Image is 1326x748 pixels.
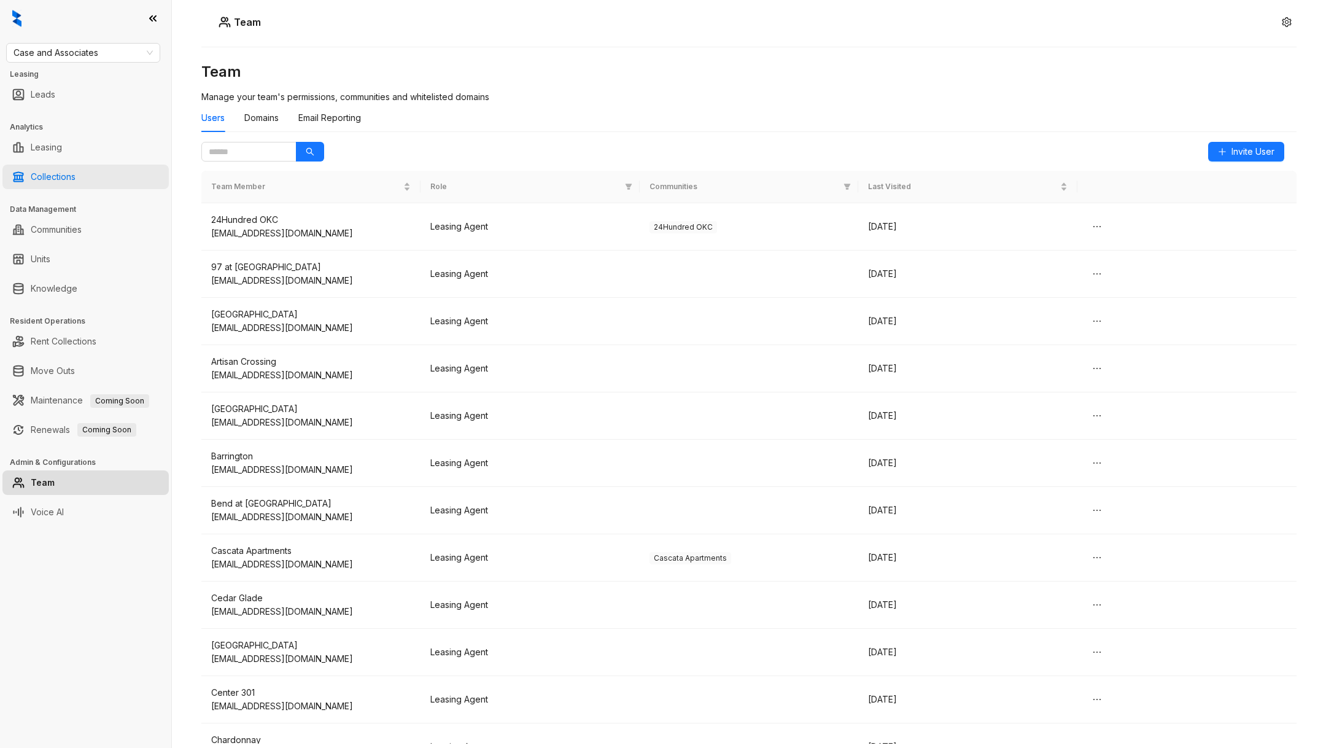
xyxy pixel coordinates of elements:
div: [DATE] [868,504,1068,517]
td: Leasing Agent [421,629,640,676]
div: [EMAIL_ADDRESS][DOMAIN_NAME] [211,605,411,618]
li: Renewals [2,418,169,442]
div: [EMAIL_ADDRESS][DOMAIN_NAME] [211,510,411,524]
div: Domains [244,111,279,125]
li: Maintenance [2,388,169,413]
li: Communities [2,217,169,242]
li: Collections [2,165,169,189]
li: Voice AI [2,500,169,524]
span: search [306,147,314,156]
div: [DATE] [868,409,1068,423]
a: Rent Collections [31,329,96,354]
div: Users [201,111,225,125]
span: setting [1282,17,1292,27]
div: Email Reporting [298,111,361,125]
div: [EMAIL_ADDRESS][DOMAIN_NAME] [211,463,411,477]
th: Team Member [201,171,421,203]
li: Leasing [2,135,169,160]
li: Knowledge [2,276,169,301]
div: [GEOGRAPHIC_DATA] [211,639,411,652]
div: [EMAIL_ADDRESS][DOMAIN_NAME] [211,321,411,335]
a: Leasing [31,135,62,160]
a: Units [31,247,50,271]
span: Coming Soon [77,423,136,437]
th: Last Visited [858,171,1077,203]
div: Bend at [GEOGRAPHIC_DATA] [211,497,411,510]
td: Leasing Agent [421,440,640,487]
span: Role [430,181,620,193]
div: [EMAIL_ADDRESS][DOMAIN_NAME] [211,416,411,429]
span: ellipsis [1092,316,1102,326]
a: Voice AI [31,500,64,524]
span: ellipsis [1092,647,1102,657]
span: Team Member [211,181,401,193]
td: Leasing Agent [421,203,640,251]
div: [GEOGRAPHIC_DATA] [211,402,411,416]
div: [DATE] [868,551,1068,564]
div: 24Hundred OKC [211,213,411,227]
th: Role [421,171,640,203]
div: [EMAIL_ADDRESS][DOMAIN_NAME] [211,368,411,382]
div: [EMAIL_ADDRESS][DOMAIN_NAME] [211,652,411,666]
a: Team [31,470,55,495]
div: [DATE] [868,267,1068,281]
div: [DATE] [868,645,1068,659]
li: Team [2,470,169,495]
div: [DATE] [868,456,1068,470]
span: Coming Soon [90,394,149,408]
span: ellipsis [1092,411,1102,421]
a: Collections [31,165,76,189]
span: filter [843,183,851,190]
span: ellipsis [1092,505,1102,515]
td: Leasing Agent [421,345,640,392]
li: Rent Collections [2,329,169,354]
td: Leasing Agent [421,392,640,440]
div: [DATE] [868,314,1068,328]
span: ellipsis [1092,695,1102,704]
div: Cedar Glade [211,591,411,605]
h3: Leasing [10,69,171,80]
div: [GEOGRAPHIC_DATA] [211,308,411,321]
span: Invite User [1231,145,1274,158]
h3: Team [201,62,1297,82]
span: Communities [649,181,839,193]
td: Leasing Agent [421,582,640,629]
td: Leasing Agent [421,676,640,723]
td: Leasing Agent [421,487,640,534]
span: ellipsis [1092,269,1102,279]
span: Cascata Apartments [649,552,731,564]
span: ellipsis [1092,553,1102,563]
div: [EMAIL_ADDRESS][DOMAIN_NAME] [211,558,411,571]
div: 97 at [GEOGRAPHIC_DATA] [211,260,411,274]
a: Move Outs [31,359,75,383]
div: [EMAIL_ADDRESS][DOMAIN_NAME] [211,227,411,240]
div: Barrington [211,450,411,463]
td: Leasing Agent [421,251,640,298]
h3: Resident Operations [10,316,171,327]
span: ellipsis [1092,458,1102,468]
td: Leasing Agent [421,534,640,582]
td: Leasing Agent [421,298,640,345]
a: Communities [31,217,82,242]
a: Knowledge [31,276,77,301]
span: Case and Associates [14,44,153,62]
li: Units [2,247,169,271]
span: plus [1218,147,1227,156]
h3: Admin & Configurations [10,457,171,468]
li: Leads [2,82,169,107]
li: Move Outs [2,359,169,383]
div: [DATE] [868,362,1068,375]
span: Last Visited [868,181,1058,193]
span: ellipsis [1092,222,1102,232]
img: logo [12,10,21,27]
span: filter [841,179,853,195]
span: ellipsis [1092,600,1102,610]
img: Users [219,16,231,28]
a: Leads [31,82,55,107]
div: [EMAIL_ADDRESS][DOMAIN_NAME] [211,699,411,713]
div: [DATE] [868,598,1068,612]
div: Chardonnay [211,733,411,747]
div: [EMAIL_ADDRESS][DOMAIN_NAME] [211,274,411,287]
div: [DATE] [868,693,1068,706]
h3: Data Management [10,204,171,215]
